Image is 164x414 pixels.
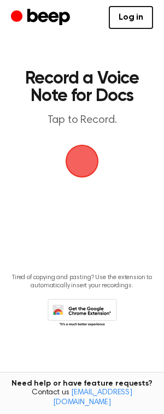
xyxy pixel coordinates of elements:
[20,114,144,127] p: Tap to Record.
[9,274,155,290] p: Tired of copying and pasting? Use the extension to automatically insert your recordings.
[11,7,73,28] a: Beep
[66,145,98,178] button: Beep Logo
[20,70,144,105] h1: Record a Voice Note for Docs
[53,389,132,406] a: [EMAIL_ADDRESS][DOMAIN_NAME]
[7,388,157,407] span: Contact us
[109,6,153,29] a: Log in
